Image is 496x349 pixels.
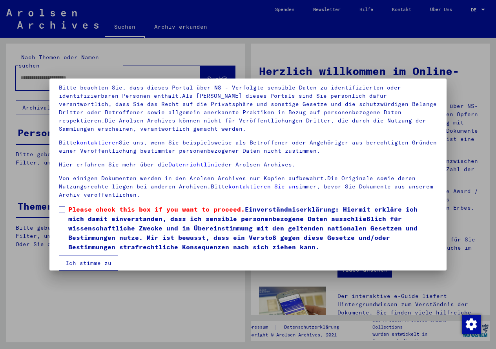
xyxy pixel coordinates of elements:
span: Einverständniserklärung: Hiermit erkläre ich mich damit einverstanden, dass ich sensible personen... [68,205,437,252]
button: Ich stimme zu [59,256,118,270]
span: Please check this box if you want to proceed. [68,205,245,213]
p: Von einigen Dokumenten werden in den Arolsen Archives nur Kopien aufbewahrt.Die Originale sowie d... [59,174,437,199]
p: Bitte Sie uns, wenn Sie beispielsweise als Betroffener oder Angehöriger aus berechtigten Gründen ... [59,139,437,155]
a: kontaktieren Sie uns [228,183,299,190]
a: Datenrichtlinie [168,161,221,168]
a: kontaktieren [77,139,119,146]
img: Zustimmung ändern [462,315,481,334]
p: Hier erfahren Sie mehr über die der Arolsen Archives. [59,161,437,169]
p: Bitte beachten Sie, dass dieses Portal über NS - Verfolgte sensible Daten zu identifizierten oder... [59,84,437,133]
